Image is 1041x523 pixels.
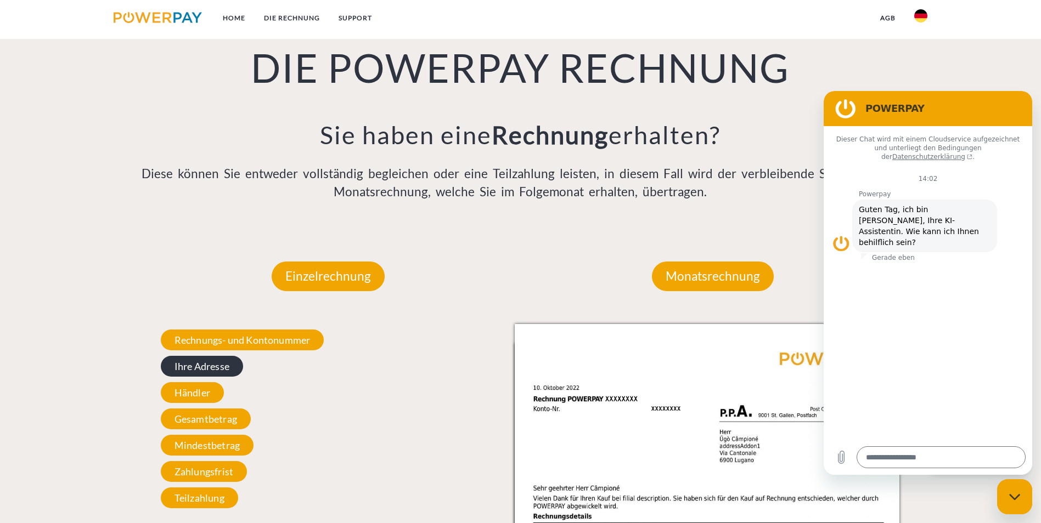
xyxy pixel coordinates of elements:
[161,356,243,377] span: Ihre Adresse
[161,408,251,429] span: Gesamtbetrag
[255,8,329,28] a: DIE RECHNUNG
[136,164,905,202] p: Diese können Sie entweder vollständig begleichen oder eine Teilzahlung leisten, in diesem Fall wi...
[914,9,927,22] img: de
[871,8,905,28] a: agb
[161,487,238,508] span: Teilzahlung
[652,261,774,291] p: Monatsrechnung
[161,461,247,482] span: Zahlungsfrist
[824,91,1032,475] iframe: Messaging-Fenster
[114,12,202,23] img: logo-powerpay.svg
[997,479,1032,514] iframe: Schaltfläche zum Öffnen des Messaging-Fensters; Konversation läuft
[161,382,224,403] span: Händler
[161,329,324,350] span: Rechnungs- und Kontonummer
[161,435,254,456] span: Mindestbetrag
[272,261,385,291] p: Einzelrechnung
[213,8,255,28] a: Home
[329,8,381,28] a: SUPPORT
[492,120,609,150] b: Rechnung
[136,43,905,92] h1: DIE POWERPAY RECHNUNG
[136,120,905,150] h3: Sie haben eine erhalten?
